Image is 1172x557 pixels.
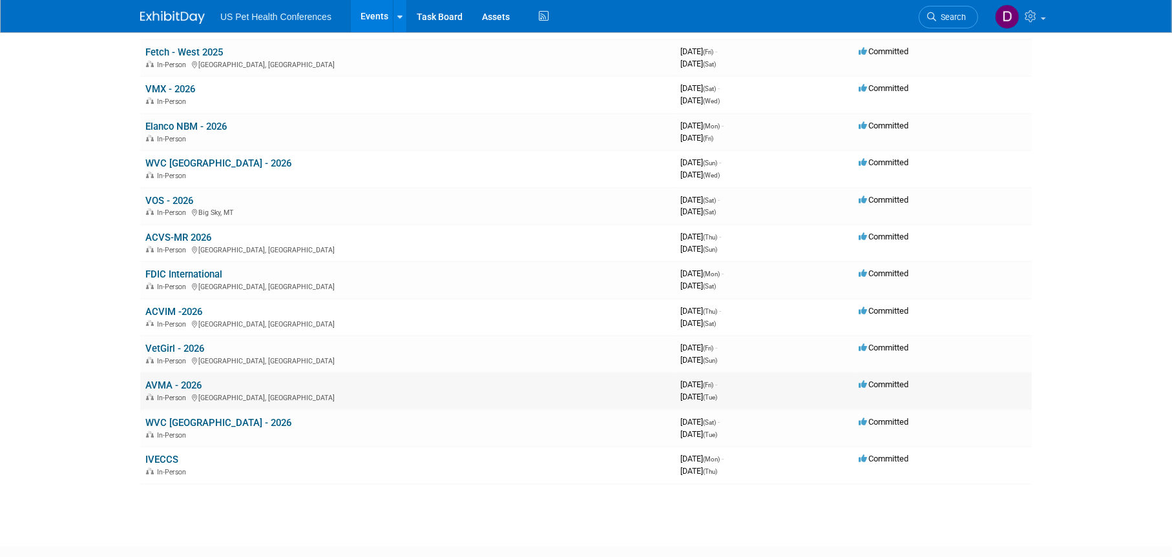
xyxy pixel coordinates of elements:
span: Committed [859,268,908,278]
span: In-Person [157,320,190,329]
span: [DATE] [680,281,716,290]
span: - [718,83,720,93]
a: VetGirl - 2026 [145,343,204,354]
span: (Wed) [703,97,720,105]
span: - [719,306,721,316]
span: [DATE] [680,318,716,328]
span: (Thu) [703,468,717,475]
img: In-Person Event [146,208,154,215]
span: [DATE] [680,46,717,56]
span: (Sun) [703,357,717,364]
span: [DATE] [680,392,717,401]
span: - [715,343,717,352]
span: - [718,417,720,427]
span: Committed [859,417,908,427]
span: [DATE] [680,195,720,205]
div: [GEOGRAPHIC_DATA], [GEOGRAPHIC_DATA] [145,59,670,69]
img: In-Person Event [146,394,154,400]
span: (Sat) [703,419,716,426]
span: In-Person [157,135,190,143]
span: (Mon) [703,123,720,130]
span: [DATE] [680,343,717,352]
span: (Sat) [703,320,716,327]
span: [DATE] [680,170,720,179]
span: [DATE] [680,380,717,389]
span: In-Person [157,208,190,217]
span: (Sun) [703,159,717,167]
span: - [719,157,721,167]
span: (Sat) [703,85,716,92]
span: [DATE] [680,355,717,365]
span: In-Person [157,431,190,440]
span: Committed [859,121,908,130]
span: [DATE] [680,232,721,241]
span: (Sat) [703,283,716,290]
a: WVC [GEOGRAPHIC_DATA] - 2026 [145,157,291,169]
img: Debra Smith [995,5,1020,29]
span: In-Person [157,246,190,254]
span: US Pet Health Conferences [220,12,331,22]
span: In-Person [157,468,190,476]
span: Committed [859,83,908,93]
a: VMX - 2026 [145,83,195,95]
span: - [722,121,724,130]
a: ACVS-MR 2026 [145,232,211,243]
a: FDIC International [145,268,222,280]
span: Committed [859,157,908,167]
img: In-Person Event [146,431,154,438]
a: AVMA - 2026 [145,380,202,391]
span: In-Person [157,97,190,106]
span: (Mon) [703,270,720,278]
span: - [719,232,721,241]
span: (Sun) [703,246,717,253]
a: Search [919,6,978,28]
span: [DATE] [680,59,716,68]
span: - [715,380,717,389]
span: (Sat) [703,208,716,216]
span: [DATE] [680,207,716,216]
img: In-Person Event [146,468,154,474]
span: [DATE] [680,133,713,143]
span: (Fri) [703,135,713,142]
span: [DATE] [680,429,717,439]
span: [DATE] [680,121,724,130]
span: In-Person [157,357,190,365]
img: ExhibitDay [140,11,205,24]
span: [DATE] [680,306,721,316]
span: In-Person [157,394,190,402]
span: (Wed) [703,172,720,179]
a: WVC [GEOGRAPHIC_DATA] - 2026 [145,417,291,429]
span: (Thu) [703,308,717,315]
span: (Mon) [703,456,720,463]
img: In-Person Event [146,61,154,67]
span: In-Person [157,61,190,69]
span: (Fri) [703,381,713,389]
a: Elanco NBM - 2026 [145,121,227,132]
span: Committed [859,46,908,56]
img: In-Person Event [146,135,154,141]
span: - [722,454,724,463]
a: IVECCS [145,454,178,465]
img: In-Person Event [146,283,154,289]
span: Committed [859,306,908,316]
span: - [715,46,717,56]
span: [DATE] [680,157,721,167]
div: Big Sky, MT [145,207,670,217]
div: [GEOGRAPHIC_DATA], [GEOGRAPHIC_DATA] [145,392,670,402]
span: [DATE] [680,244,717,254]
span: (Sat) [703,197,716,204]
img: In-Person Event [146,172,154,178]
span: (Fri) [703,345,713,352]
img: In-Person Event [146,246,154,252]
span: Committed [859,195,908,205]
span: Search [936,12,966,22]
span: [DATE] [680,83,720,93]
span: Committed [859,232,908,241]
span: [DATE] [680,454,724,463]
span: [DATE] [680,268,724,278]
span: (Fri) [703,48,713,56]
span: In-Person [157,283,190,291]
span: In-Person [157,172,190,180]
img: In-Person Event [146,357,154,363]
a: VOS - 2026 [145,195,193,207]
